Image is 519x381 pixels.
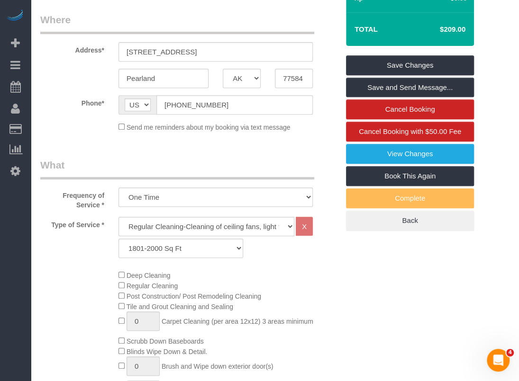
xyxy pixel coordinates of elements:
span: Tile and Grout Cleaning and Sealing [127,303,233,310]
span: Scrubb Down Baseboards [127,337,204,345]
label: Address* [33,42,111,55]
img: Automaid Logo [6,9,25,23]
label: Frequency of Service * [33,187,111,210]
span: Send me reminders about my booking via text message [127,124,291,131]
span: Carpet Cleaning (per area 12x12) 3 areas minimum [162,318,313,325]
label: Type of Service * [33,217,111,230]
a: Back [346,211,474,230]
a: Save Changes [346,55,474,75]
span: Brush and Wipe down exterior door(s) [162,363,273,370]
a: Save and Send Message... [346,78,474,97]
h4: $209.00 [411,26,465,34]
legend: Where [40,13,314,34]
a: Book This Again [346,166,474,186]
span: Cancel Booking with $50.00 Fee [359,127,461,135]
span: Regular Cleaning [127,282,178,290]
span: Post Construction/ Post Remodeling Cleaning [127,292,261,300]
span: Deep Cleaning [127,272,171,279]
strong: Total [355,25,378,33]
input: City* [118,69,209,88]
span: 4 [506,349,514,356]
legend: What [40,158,314,179]
span: Blinds Wipe Down & Detail. [127,348,207,355]
a: Cancel Booking [346,99,474,119]
iframe: Intercom live chat [487,349,510,372]
label: Phone* [33,95,111,108]
a: View Changes [346,144,474,164]
a: Cancel Booking with $50.00 Fee [346,122,474,142]
input: Phone* [156,95,313,115]
input: Zip Code* [275,69,313,88]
